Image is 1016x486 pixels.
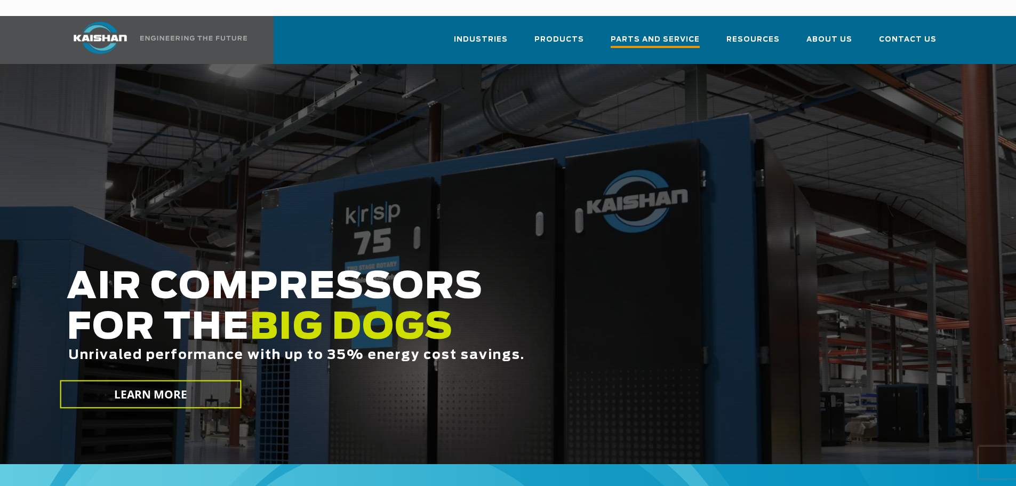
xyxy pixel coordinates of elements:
a: Contact Us [879,26,937,62]
span: Parts and Service [611,34,700,48]
img: Engineering the future [140,36,247,41]
a: About Us [806,26,852,62]
span: Contact Us [879,34,937,46]
span: About Us [806,34,852,46]
a: LEARN MORE [60,380,241,409]
span: LEARN MORE [114,387,187,402]
span: Industries [454,34,508,46]
span: Resources [726,34,780,46]
a: Resources [726,26,780,62]
span: BIG DOGS [250,310,453,346]
a: Products [534,26,584,62]
a: Kaishan USA [60,16,249,64]
span: Unrivaled performance with up to 35% energy cost savings. [68,349,525,362]
h2: AIR COMPRESSORS FOR THE [67,267,801,396]
img: kaishan logo [60,22,140,54]
a: Industries [454,26,508,62]
span: Products [534,34,584,46]
a: Parts and Service [611,26,700,64]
